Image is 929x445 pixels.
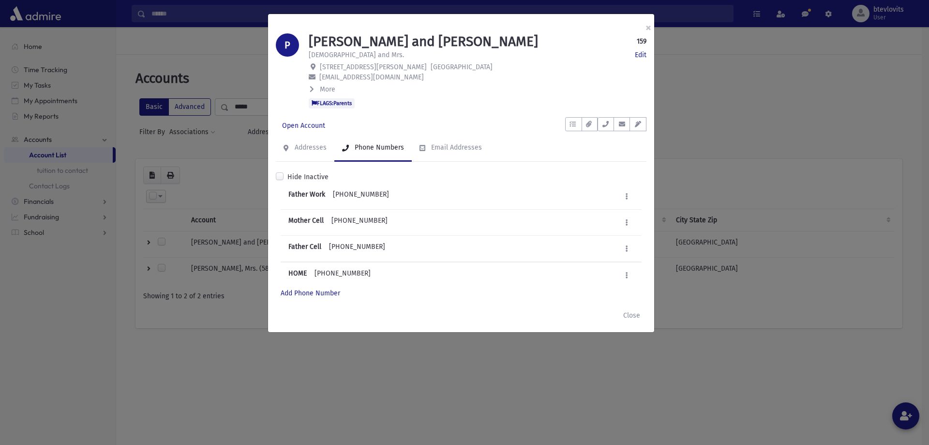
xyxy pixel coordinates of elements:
[431,63,493,71] span: [GEOGRAPHIC_DATA]
[638,14,659,41] button: ×
[309,98,355,108] span: FLAGS:Parents
[309,33,538,50] h1: [PERSON_NAME] and [PERSON_NAME]
[288,216,324,225] b: Mother Cell
[276,117,331,135] a: Open Account
[288,190,325,199] b: Father Work
[276,135,334,162] a: Addresses
[293,143,327,152] div: Addresses
[288,243,321,251] b: Father Cell
[617,307,646,324] button: Close
[320,85,335,93] span: More
[637,36,646,46] strong: 159
[288,269,307,277] b: HOME
[353,143,404,152] div: Phone Numbers
[429,143,482,152] div: Email Addresses
[288,242,385,256] div: [PHONE_NUMBER]
[288,268,371,282] div: [PHONE_NUMBER]
[319,73,424,81] span: [EMAIL_ADDRESS][DOMAIN_NAME]
[309,84,336,94] button: More
[287,172,329,182] label: Hide Inactive
[412,135,490,162] a: Email Addresses
[635,50,646,60] a: Edit
[288,189,389,203] div: [PHONE_NUMBER]
[309,50,404,60] p: [DEMOGRAPHIC_DATA] and Mrs.
[334,135,412,162] a: Phone Numbers
[281,289,340,297] a: Add Phone Number
[320,63,427,71] span: [STREET_ADDRESS][PERSON_NAME]
[276,33,299,57] div: P
[288,215,388,230] div: [PHONE_NUMBER]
